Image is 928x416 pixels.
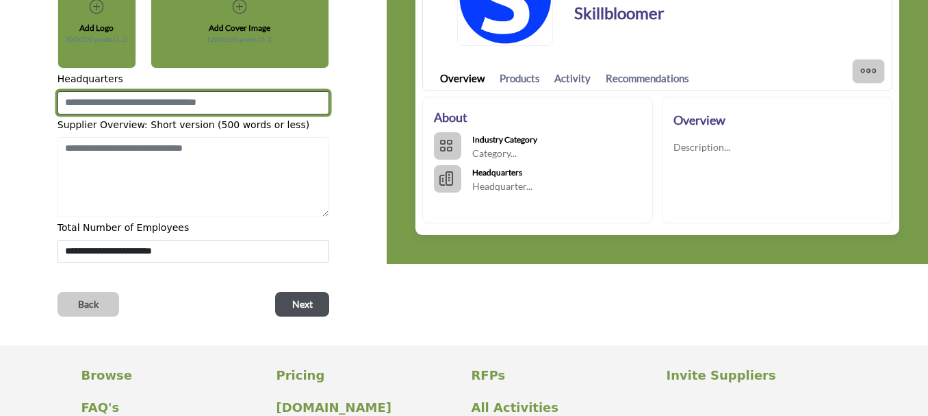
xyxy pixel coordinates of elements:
[434,132,461,160] button: Categories List
[440,71,485,86] a: Overview
[276,366,457,384] a: Pricing
[434,165,461,193] button: HeadQuarters
[472,366,652,384] a: RFPs
[57,137,329,218] textarea: Shortoverview
[81,366,262,384] a: Browse
[57,72,123,86] label: Headquarters
[852,59,885,84] button: More Options
[574,1,665,25] h1: Skillbloomer
[209,22,270,34] h5: Add Cover Image
[606,71,689,86] a: Recommendations
[206,34,273,45] p: 1200x200 pixels (6:1)
[434,108,467,127] h2: About
[57,292,119,317] button: Back
[57,118,309,132] label: Supplier Overview: Short version (500 words or less)
[472,147,537,160] p: Category...
[78,297,99,311] span: Back
[472,134,537,145] b: Industry Category
[667,366,847,384] a: Invite Suppliers
[500,71,540,86] a: Products
[65,34,128,45] p: 300x300 pixels (1:1)
[472,180,532,193] p: Headquarter...
[673,140,730,154] p: Description...
[554,71,591,86] a: Activity
[57,221,189,235] label: Total Number of Employees
[275,292,329,317] button: Next
[472,167,522,178] b: Headquarters
[79,22,114,34] h5: Add Logo
[673,111,725,130] h2: Overview
[292,297,313,311] span: Next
